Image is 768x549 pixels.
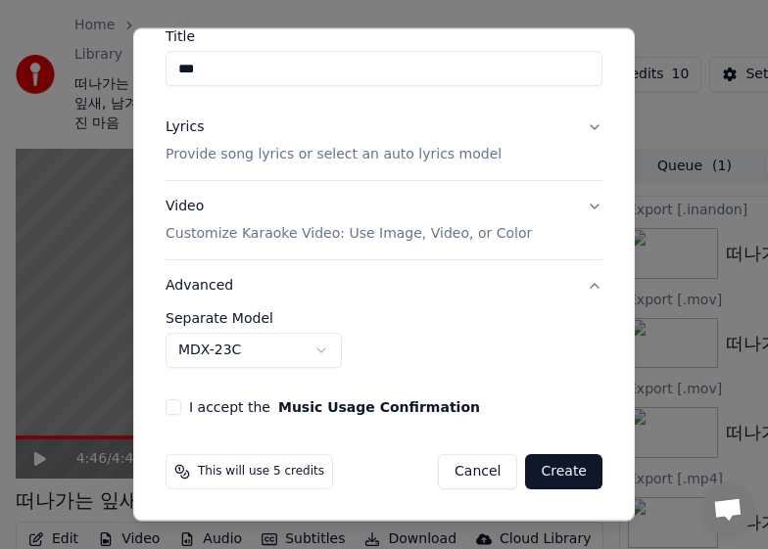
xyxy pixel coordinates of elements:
[525,454,602,489] button: Create
[166,102,602,180] button: LyricsProvide song lyrics or select an auto lyrics model
[278,400,480,414] button: I accept the
[198,464,324,480] span: This will use 5 credits
[189,400,480,414] label: I accept the
[166,29,602,43] label: Title
[166,181,602,259] button: VideoCustomize Karaoke Video: Use Image, Video, or Color
[166,224,532,244] p: Customize Karaoke Video: Use Image, Video, or Color
[166,117,204,137] div: Lyrics
[438,454,517,489] button: Cancel
[166,197,532,244] div: Video
[166,260,602,311] button: Advanced
[166,145,502,164] p: Provide song lyrics or select an auto lyrics model
[166,311,602,384] div: Advanced
[166,311,602,325] label: Separate Model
